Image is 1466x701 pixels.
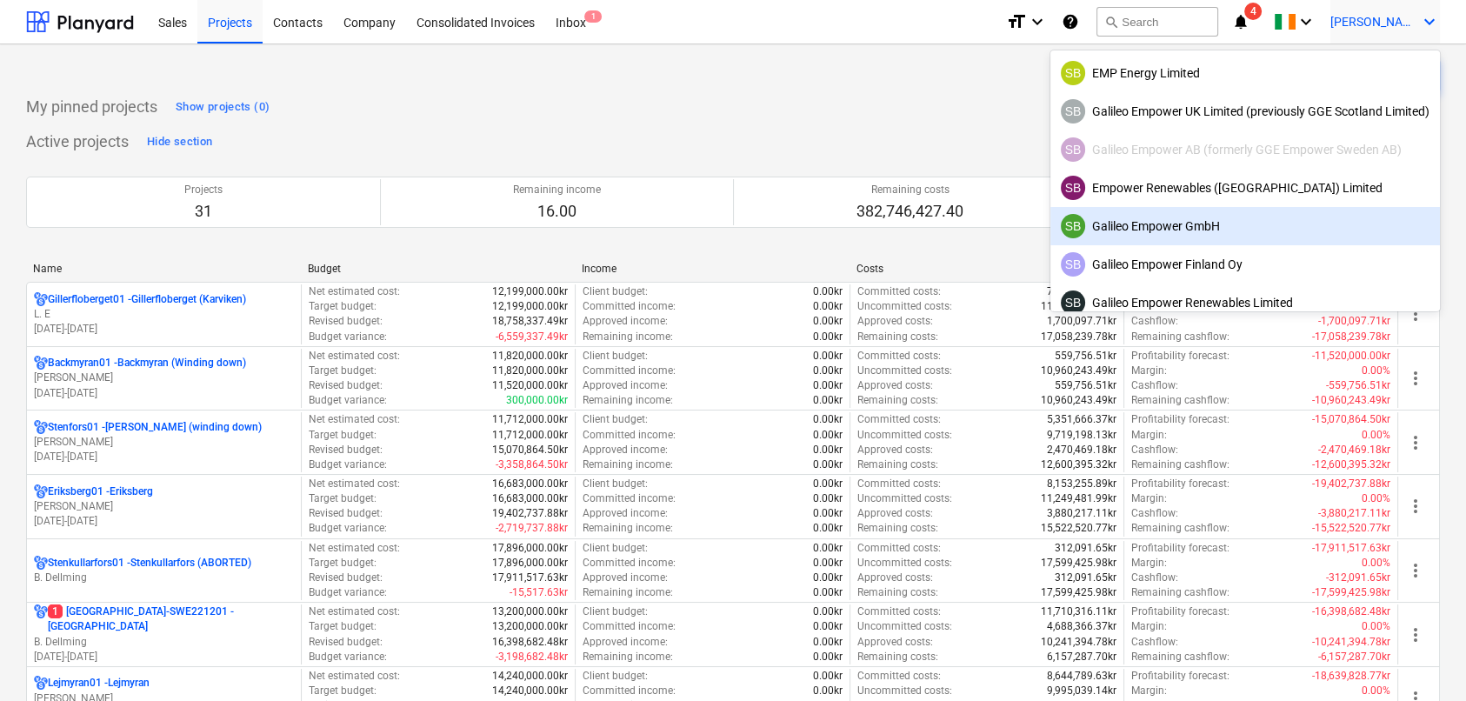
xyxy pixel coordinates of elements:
[1061,61,1085,85] div: Sharon Brown
[1061,137,1085,162] div: Sharon Brown
[1065,143,1082,157] span: SB
[1379,618,1466,701] iframe: Chat Widget
[1065,219,1082,233] span: SB
[1061,176,1085,200] div: Sharon Brown
[1061,137,1429,162] div: Galileo Empower AB (formerly GGE Empower Sweden AB)
[1061,176,1429,200] div: Empower Renewables ([GEOGRAPHIC_DATA]) Limited
[1061,252,1429,277] div: Galileo Empower Finland Oy
[1065,181,1082,195] span: SB
[1061,290,1429,315] div: Galileo Empower Renewables Limited
[1065,66,1082,80] span: SB
[1061,290,1085,315] div: Sharon Brown
[1065,296,1082,310] span: SB
[1061,61,1429,85] div: EMP Energy Limited
[1065,257,1082,271] span: SB
[1061,99,1085,124] div: Sharon Brown
[1061,252,1085,277] div: Sharon Brown
[1065,104,1082,118] span: SB
[1061,214,1429,238] div: Galileo Empower GmbH
[1061,214,1085,238] div: Sharon Brown
[1061,99,1429,124] div: Galileo Empower UK Limited (previously GGE Scotland Limited)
